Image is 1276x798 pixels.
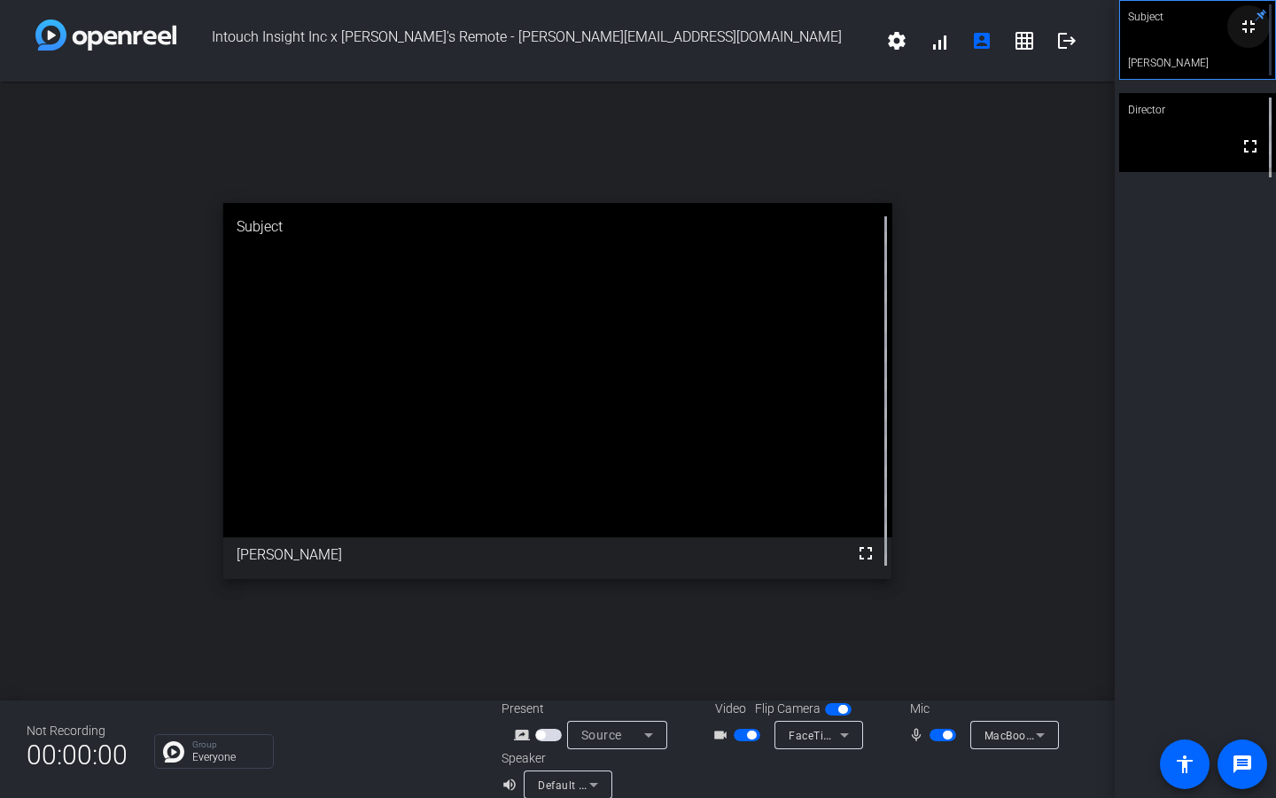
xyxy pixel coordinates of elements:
img: Chat Icon [163,741,184,763]
mat-icon: screen_share_outline [514,724,535,746]
mat-icon: accessibility [1174,754,1195,775]
span: Intouch Insight Inc x [PERSON_NAME]'s Remote - [PERSON_NAME][EMAIL_ADDRESS][DOMAIN_NAME] [176,20,875,62]
img: white-gradient.svg [35,20,176,51]
mat-icon: logout [1056,30,1078,51]
p: Everyone [192,752,264,763]
span: Flip Camera [755,700,821,718]
span: Video [715,700,746,718]
span: Default - MacBook Air Speakers (Built-in) [538,778,748,792]
mat-icon: fullscreen [1240,136,1261,157]
mat-icon: fullscreen [855,543,876,564]
span: FaceTime HD Camera (1C1C:B782) [789,728,971,742]
mat-icon: videocam_outline [712,724,734,746]
div: Present [502,700,679,718]
mat-icon: grid_on [1014,30,1035,51]
mat-icon: volume_up [502,774,523,795]
div: Director [1119,93,1276,127]
span: 00:00:00 [27,733,128,777]
mat-icon: fullscreen_exit [1238,16,1259,37]
mat-icon: message [1232,754,1253,775]
div: Subject [223,203,892,251]
mat-icon: mic_none [908,724,930,746]
div: Not Recording [27,722,128,740]
div: Mic [892,700,1070,718]
span: Source [581,728,622,742]
mat-icon: settings [886,30,907,51]
mat-icon: account_box [971,30,992,51]
span: MacBook Air Microphone (Built-in) [984,728,1162,742]
div: Speaker [502,749,608,768]
button: signal_cellular_alt [918,20,961,62]
p: Group [192,740,264,749]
